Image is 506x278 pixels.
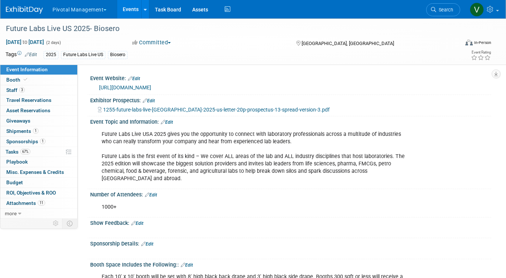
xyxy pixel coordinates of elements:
div: Future Labs Live US [61,51,105,59]
div: Show Feedback: [90,217,491,227]
a: [URL][DOMAIN_NAME] [99,85,151,90]
span: Tasks [6,149,30,155]
a: ROI, Objectives & ROO [0,188,77,198]
img: Format-Inperson.png [465,40,473,45]
a: Attachments11 [0,198,77,208]
div: 2025 [44,51,58,59]
span: Travel Reservations [6,97,51,103]
td: Tags [6,51,37,59]
span: Shipments [6,128,38,134]
span: 67% [20,149,30,154]
span: 3 [19,87,25,93]
span: Misc. Expenses & Credits [6,169,64,175]
a: Misc. Expenses & Credits [0,167,77,177]
span: 11 [38,200,45,206]
div: Event Format [420,38,491,49]
span: Giveaways [6,118,30,124]
div: Exhibitor Prospectus: [90,95,491,104]
div: Event Rating [471,51,491,54]
div: In-Person [474,40,491,45]
i: Booth reservation complete [24,78,27,82]
a: Edit [145,192,157,198]
a: Edit [161,120,173,125]
a: Tasks67% [0,147,77,157]
a: Shipments1 [0,126,77,136]
a: Edit [131,221,143,226]
div: Number of Attendees: [90,189,491,199]
td: Toggle Event Tabs [62,219,78,228]
span: Asset Reservations [6,107,50,113]
div: 1000+ [96,200,413,214]
span: Search [436,7,453,13]
img: ExhibitDay [6,6,43,14]
a: Booth [0,75,77,85]
span: Attachments [6,200,45,206]
a: more [0,209,77,219]
span: Budget [6,179,23,185]
span: Booth [6,77,29,83]
a: 1255-future-labs-live-[GEOGRAPHIC_DATA]-2025-us-letter-20p-prospectus-13-spread-version-3.pdf [98,107,330,113]
span: to [21,39,28,45]
a: Edit [25,52,37,57]
span: [DATE] [DATE] [6,39,44,45]
div: Event Website: [90,73,491,82]
span: 1 [40,138,45,144]
span: [GEOGRAPHIC_DATA], [GEOGRAPHIC_DATA] [302,41,394,46]
a: Giveaways [0,116,77,126]
a: Edit [143,98,155,103]
div: Future Labs Live USA 2025 gives you the opportunity to connect with laboratory professionals acro... [96,127,413,186]
a: Edit [141,241,153,247]
img: Valerie Weld [470,3,484,17]
div: Future Labs Live US 2025- Biosero [3,22,450,35]
a: Edit [181,262,193,268]
div: Sponsorship Details: [90,238,491,248]
span: Playbook [6,159,28,165]
a: Event Information [0,65,77,75]
span: Sponsorships [6,138,45,144]
button: Committed [130,39,174,47]
span: 1255-future-labs-live-[GEOGRAPHIC_DATA]-2025-us-letter-20p-prospectus-13-spread-version-3.pdf [103,107,330,113]
a: Asset Reservations [0,106,77,116]
a: Edit [128,76,140,81]
a: Travel Reservations [0,95,77,105]
a: Staff3 [0,85,77,95]
span: 1 [33,128,38,134]
div: Event Topic and Information: [90,116,491,126]
span: Event Information [6,66,48,72]
span: (2 days) [45,40,61,45]
div: Biosero [108,51,128,59]
div: Booth Space Includes the Following:: [90,259,491,269]
a: Budget [0,178,77,188]
span: more [5,210,17,216]
td: Personalize Event Tab Strip [50,219,62,228]
a: Sponsorships1 [0,137,77,147]
span: Staff [6,87,25,93]
span: ROI, Objectives & ROO [6,190,56,196]
a: Playbook [0,157,77,167]
a: Search [426,3,460,16]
